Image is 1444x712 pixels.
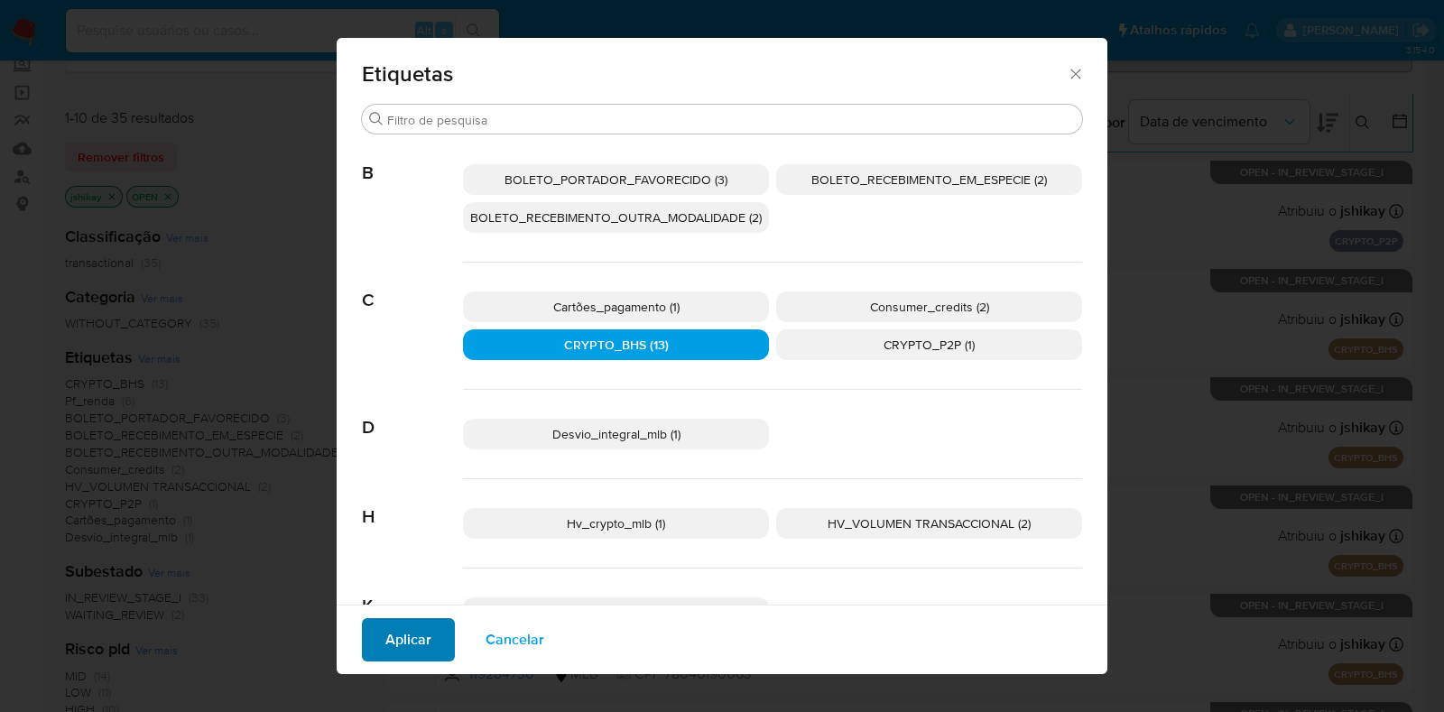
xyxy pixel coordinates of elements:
span: Cartões_pagamento (1) [553,298,680,316]
button: Fechar [1067,65,1083,81]
div: BOLETO_PORTADOR_FAVORECIDO (3) [463,164,769,195]
span: Cancelar [486,620,544,660]
div: HV_VOLUMEN TRANSACCIONAL (2) [776,508,1082,539]
span: B [362,135,463,184]
div: Consumer_credits (2) [776,291,1082,322]
span: H [362,479,463,528]
span: K [362,569,463,617]
div: KYC_DOC (1) [463,597,769,628]
span: KYC_DOC (1) [581,604,652,622]
button: Procurar [369,112,384,126]
div: Hv_crypto_mlb (1) [463,508,769,539]
div: Desvio_integral_mlb (1) [463,419,769,449]
span: C [362,263,463,311]
div: BOLETO_RECEBIMENTO_OUTRA_MODALIDADE (2) [463,202,769,233]
button: Cancelar [462,618,568,661]
span: Aplicar [385,620,431,660]
div: CRYPTO_P2P (1) [776,329,1082,360]
span: Etiquetas [362,63,1067,85]
span: D [362,390,463,439]
span: Desvio_integral_mlb (1) [552,425,680,443]
div: Cartões_pagamento (1) [463,291,769,322]
span: BOLETO_PORTADOR_FAVORECIDO (3) [504,171,727,189]
span: CRYPTO_BHS (13) [564,336,669,354]
div: BOLETO_RECEBIMENTO_EM_ESPECIE (2) [776,164,1082,195]
span: HV_VOLUMEN TRANSACCIONAL (2) [828,514,1031,532]
div: CRYPTO_BHS (13) [463,329,769,360]
input: Filtro de pesquisa [387,112,1075,128]
span: BOLETO_RECEBIMENTO_OUTRA_MODALIDADE (2) [470,208,762,227]
button: Aplicar [362,618,455,661]
span: Hv_crypto_mlb (1) [567,514,665,532]
span: Consumer_credits (2) [870,298,989,316]
span: BOLETO_RECEBIMENTO_EM_ESPECIE (2) [811,171,1047,189]
span: CRYPTO_P2P (1) [884,336,975,354]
